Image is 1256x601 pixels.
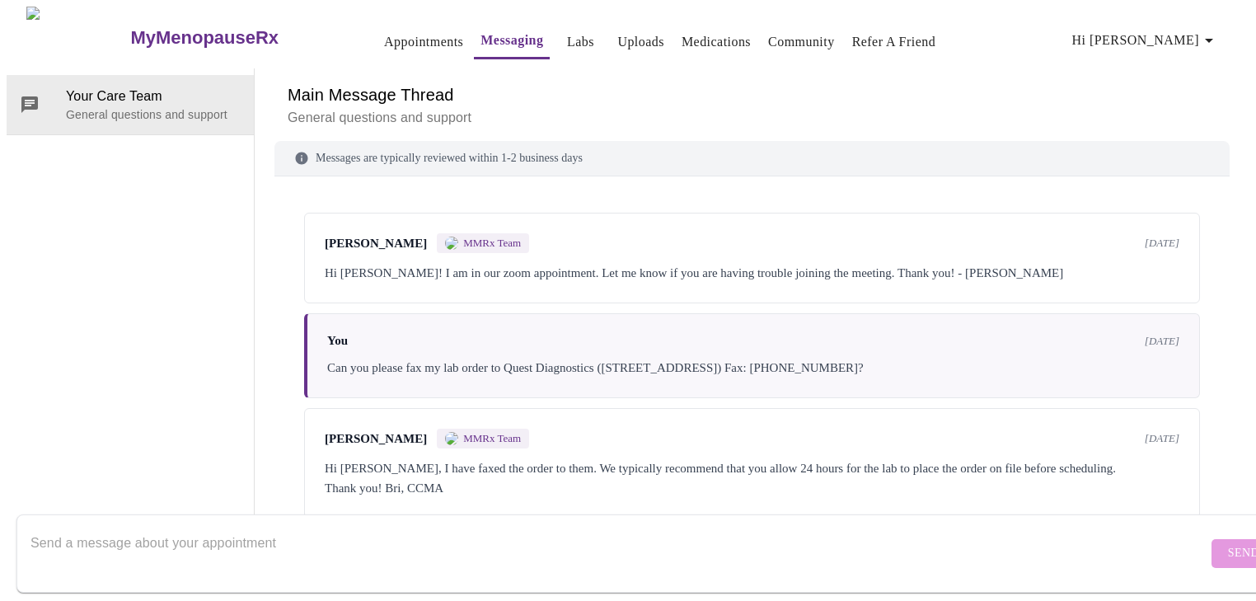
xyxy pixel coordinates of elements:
h6: Main Message Thread [288,82,1216,108]
span: MMRx Team [463,432,521,445]
img: MMRX [445,432,458,445]
button: Community [762,26,841,59]
a: Messaging [480,29,543,52]
a: Medications [682,31,751,54]
img: MyMenopauseRx Logo [26,7,129,68]
div: Hi [PERSON_NAME], I have faxed the order to them. We typically recommend that you allow 24 hours ... [325,458,1179,498]
a: Community [768,31,835,54]
a: Refer a Friend [852,31,936,54]
a: Uploads [617,31,664,54]
span: [DATE] [1145,432,1179,445]
span: MMRx Team [463,237,521,250]
button: Refer a Friend [846,26,943,59]
img: MMRX [445,237,458,250]
textarea: Send a message about your appointment [30,527,1207,580]
button: Appointments [377,26,470,59]
span: [PERSON_NAME] [325,432,427,446]
div: Hi [PERSON_NAME]! I am in our zoom appointment. Let me know if you are having trouble joining the... [325,263,1179,283]
button: Medications [675,26,757,59]
div: Messages are typically reviewed within 1-2 business days [274,141,1230,176]
span: Hi [PERSON_NAME] [1072,29,1219,52]
span: [DATE] [1145,335,1179,348]
p: General questions and support [288,108,1216,128]
a: MyMenopauseRx [129,9,344,67]
button: Messaging [474,24,550,59]
span: Your Care Team [66,87,241,106]
div: Your Care TeamGeneral questions and support [7,75,254,134]
h3: MyMenopauseRx [130,27,279,49]
a: Labs [567,31,594,54]
span: You [327,334,348,348]
span: [DATE] [1145,237,1179,250]
span: [PERSON_NAME] [325,237,427,251]
button: Uploads [611,26,671,59]
button: Hi [PERSON_NAME] [1066,24,1226,57]
p: General questions and support [66,106,241,123]
div: Can you please fax my lab order to Quest Diagnostics ([STREET_ADDRESS]) Fax: [PHONE_NUMBER]? [327,358,1179,378]
a: Appointments [384,31,463,54]
button: Labs [554,26,607,59]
